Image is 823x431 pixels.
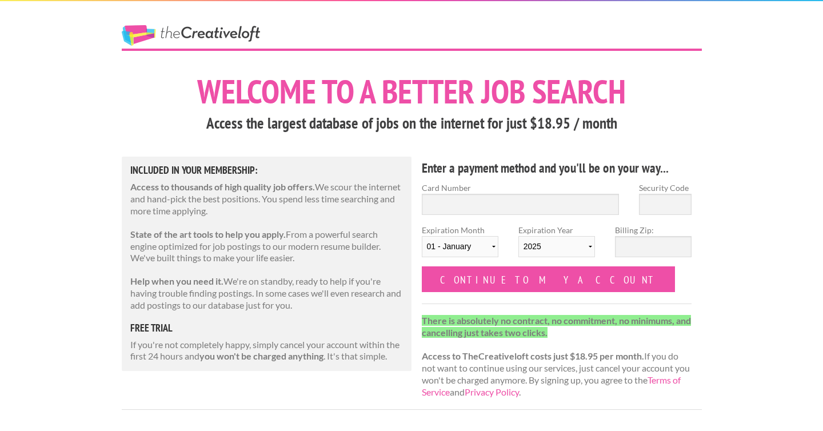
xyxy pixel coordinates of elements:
a: Privacy Policy [465,386,519,397]
h1: Welcome to a better job search [122,75,702,108]
p: From a powerful search engine optimized for job postings to our modern resume builder. We've buil... [130,229,403,264]
strong: State of the art tools to help you apply. [130,229,286,240]
label: Card Number [422,182,620,194]
h3: Access the largest database of jobs on the internet for just $18.95 / month [122,113,702,134]
strong: Help when you need it. [130,276,223,286]
h5: free trial [130,323,403,333]
h4: Enter a payment method and you'll be on your way... [422,159,692,177]
select: Expiration Year [518,236,595,257]
strong: Access to thousands of high quality job offers. [130,181,315,192]
label: Billing Zip: [615,224,692,236]
input: Continue to my account [422,266,676,292]
label: Security Code [639,182,692,194]
strong: Access to TheCreativeloft costs just $18.95 per month. [422,350,644,361]
strong: you won't be charged anything [199,350,323,361]
p: If you do not want to continue using our services, just cancel your account you won't be charged ... [422,315,692,398]
strong: There is absolutely no contract, no commitment, no minimums, and cancelling just takes two clicks. [422,315,691,338]
a: Terms of Service [422,374,681,397]
label: Expiration Month [422,224,498,266]
h5: Included in Your Membership: [130,165,403,175]
p: We're on standby, ready to help if you're having trouble finding postings. In some cases we'll ev... [130,276,403,311]
select: Expiration Month [422,236,498,257]
a: The Creative Loft [122,25,260,46]
p: We scour the internet and hand-pick the best positions. You spend less time searching and more ti... [130,181,403,217]
p: If you're not completely happy, simply cancel your account within the first 24 hours and . It's t... [130,339,403,363]
label: Expiration Year [518,224,595,266]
